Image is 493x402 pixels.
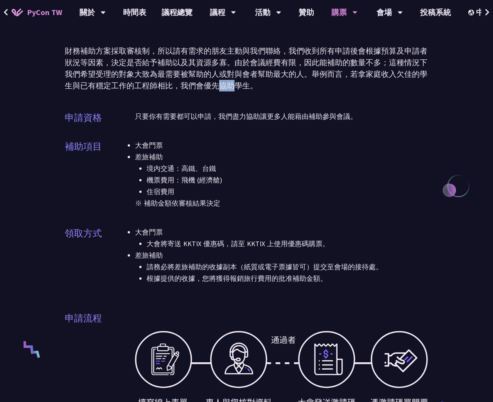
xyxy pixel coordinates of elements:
[27,7,62,18] span: PyCon TW
[147,238,428,250] li: 大會將寄送 KKTIX 優惠碼，請至 KKTIX 上使用優惠碼購票。
[147,174,428,186] li: 機票費用：飛機 (經濟艙)
[65,226,102,240] p: 領取方式
[147,186,428,198] li: 住宿費用
[135,111,428,122] p: 只要你有需要都可以申請，我們盡力協助讓更多人能藉由補助參與會議。
[468,10,476,15] img: Locale Icon
[12,8,23,16] img: Home icon of PyCon TW 2025
[4,3,70,22] a: PyCon TW
[135,140,428,151] li: 大會門票
[65,45,428,91] div: 財務補助方案採取審核制，所以請有需求的朋友主動與我們聯絡，我們收到所有申請後會根據預算及申請者狀況等因素，決定是否給予補助以及其資源多寡。由於會議經費有限，因此能補助的數量不多；這種情況下我們希...
[147,273,428,284] li: 根據提供的收據，您將獲得報銷旅行費用的批准補助金額。
[147,261,428,273] li: 請務必將差旅補助的收據副本（紙質或電子票據皆可）提交至會場的接待處。
[147,163,428,174] li: 境內交通：高鐵、台鐵
[65,140,102,154] p: 補助項目
[135,250,428,284] li: 差旅補助
[65,111,102,125] p: 申請資格
[65,311,102,325] p: 申請流程
[135,226,428,250] li: 大會門票
[135,198,428,209] p: ※ 補助金額依審核結果決定
[135,151,428,198] li: 差旅補助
